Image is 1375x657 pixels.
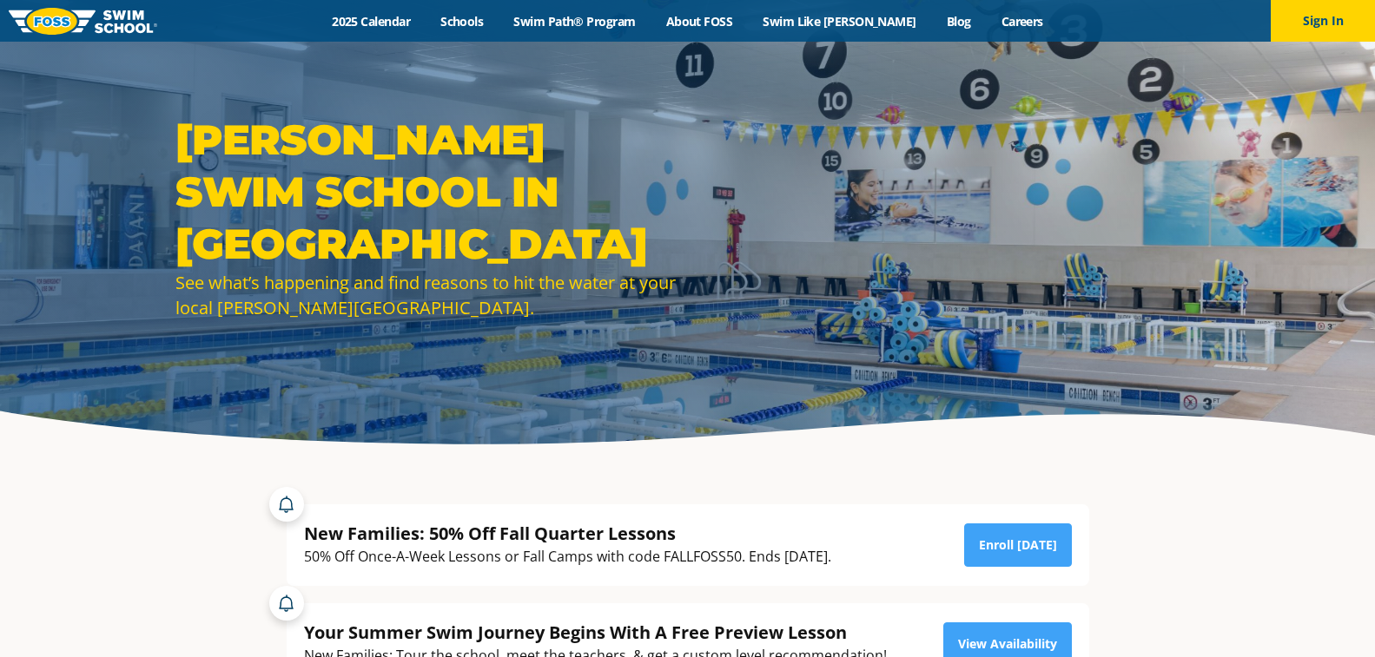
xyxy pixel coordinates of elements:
[986,13,1058,30] a: Careers
[175,114,679,270] h1: [PERSON_NAME] Swim School in [GEOGRAPHIC_DATA]
[317,13,426,30] a: 2025 Calendar
[304,545,831,568] div: 50% Off Once-A-Week Lessons or Fall Camps with code FALLFOSS50. Ends [DATE].
[748,13,932,30] a: Swim Like [PERSON_NAME]
[964,523,1072,567] a: Enroll [DATE]
[651,13,748,30] a: About FOSS
[931,13,986,30] a: Blog
[175,270,679,320] div: See what’s happening and find reasons to hit the water at your local [PERSON_NAME][GEOGRAPHIC_DATA].
[9,8,157,35] img: FOSS Swim School Logo
[499,13,651,30] a: Swim Path® Program
[426,13,499,30] a: Schools
[304,621,887,644] div: Your Summer Swim Journey Begins With A Free Preview Lesson
[304,522,831,545] div: New Families: 50% Off Fall Quarter Lessons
